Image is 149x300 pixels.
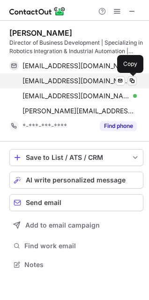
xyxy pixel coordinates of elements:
div: Director of Business Development | Specializing in Robotics Integration & Industrial Automation |... [9,39,143,55]
button: Add to email campaign [9,217,143,234]
span: [EMAIL_ADDRESS][DOMAIN_NAME] [22,77,130,85]
span: Notes [24,261,140,269]
button: save-profile-one-click [9,149,143,166]
span: [EMAIL_ADDRESS][DOMAIN_NAME] [22,62,130,70]
button: Send email [9,194,143,211]
span: Find work email [24,242,140,250]
button: AI write personalized message [9,172,143,189]
button: Find work email [9,239,143,253]
span: AI write personalized message [26,176,126,184]
span: [EMAIL_ADDRESS][DOMAIN_NAME] [22,92,130,100]
span: [PERSON_NAME][EMAIL_ADDRESS][DOMAIN_NAME] [22,107,137,115]
span: Add to email campaign [25,221,100,229]
div: Save to List / ATS / CRM [26,154,127,161]
div: [PERSON_NAME] [9,28,72,38]
img: ContactOut v5.3.10 [9,6,66,17]
button: Reveal Button [100,121,137,131]
button: Notes [9,258,143,271]
span: Send email [26,199,61,206]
